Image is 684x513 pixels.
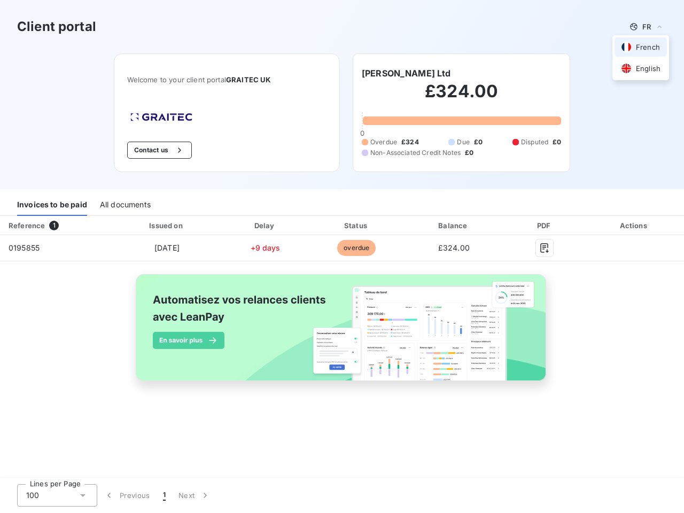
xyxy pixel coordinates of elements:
span: +9 days [251,243,281,252]
span: £324.00 [438,243,470,252]
div: Balance [406,220,503,231]
div: Reference [9,221,45,230]
span: FR [642,22,651,31]
span: 100 [26,490,39,501]
button: Contact us [127,142,192,159]
span: 0 [360,129,364,137]
span: Due [457,137,469,147]
span: Non-Associated Credit Notes [370,148,461,158]
button: Previous [97,484,157,507]
h6: [PERSON_NAME] Ltd [362,67,451,80]
div: All documents [100,193,151,216]
div: Actions [587,220,682,231]
span: 0195855 [9,243,40,252]
h3: Client portal [17,17,96,36]
span: £0 [465,148,473,158]
div: Invoices to be paid [17,193,87,216]
button: Next [172,484,217,507]
span: £324 [401,137,419,147]
span: 1 [49,221,59,230]
span: [DATE] [154,243,180,252]
span: £0 [553,137,561,147]
span: Welcome to your client portal [127,75,327,84]
div: PDF [507,220,582,231]
img: Company logo [127,110,196,125]
div: Issued on [115,220,219,231]
div: Delay [223,220,308,231]
span: £0 [474,137,483,147]
button: 1 [157,484,172,507]
span: French [636,42,660,52]
span: English [636,64,660,74]
span: overdue [337,240,376,256]
h2: £324.00 [362,81,561,113]
span: Overdue [370,137,397,147]
span: GRAITEC UK [226,75,271,84]
span: 1 [163,490,166,501]
div: Status [312,220,401,231]
span: Disputed [521,137,548,147]
img: banner [126,268,558,399]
